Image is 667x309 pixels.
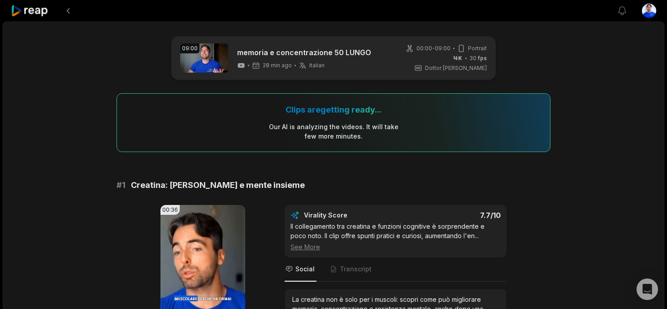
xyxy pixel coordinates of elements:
div: 7.7 /10 [405,211,501,220]
div: Open Intercom Messenger [637,279,658,300]
div: Clips are getting ready... [286,104,381,115]
span: Transcript [340,265,372,274]
span: # 1 [117,179,126,191]
div: Virality Score [304,211,400,220]
span: Dottor [PERSON_NAME] [425,64,487,72]
span: 28 min ago [263,62,292,69]
a: memoria e concentrazione 50 LUNGO [237,47,371,58]
nav: Tabs [285,257,507,282]
span: Italian [309,62,325,69]
div: Il collegamento tra creatina e funzioni cognitive è sorprendente e poco noto. Il clip offre spunt... [290,222,501,252]
div: See More [290,242,501,252]
span: Portrait [468,44,487,52]
span: 30 [469,54,487,62]
span: Social [295,265,315,274]
span: Creatina: [PERSON_NAME] e mente insieme [131,179,305,191]
span: 00:00 - 09:00 [416,44,450,52]
span: fps [478,55,487,61]
div: Our AI is analyzing the video s . It will take few more minutes. [269,122,399,141]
